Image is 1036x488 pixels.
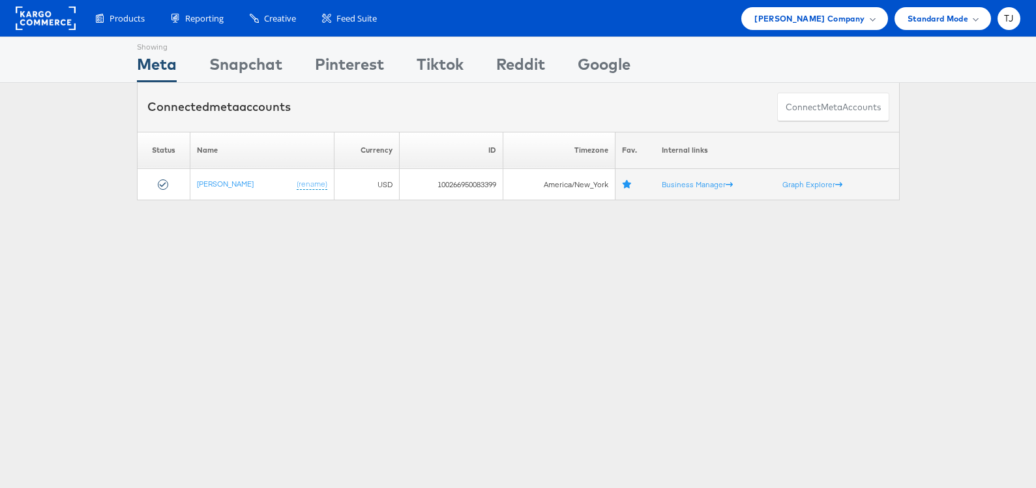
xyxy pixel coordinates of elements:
div: Reddit [496,53,545,82]
div: Pinterest [315,53,384,82]
span: TJ [1004,14,1014,23]
th: Status [137,132,190,169]
th: Name [190,132,334,169]
th: Timezone [503,132,615,169]
a: Graph Explorer [782,179,842,189]
td: America/New_York [503,169,615,200]
span: [PERSON_NAME] Company [754,12,865,25]
td: 100266950083399 [400,169,503,200]
td: USD [334,169,400,200]
button: ConnectmetaAccounts [777,93,889,122]
span: Products [110,12,145,25]
div: Meta [137,53,177,82]
a: (rename) [297,179,327,190]
div: Google [578,53,630,82]
th: Currency [334,132,400,169]
span: Creative [264,12,296,25]
span: meta [209,99,239,114]
div: Tiktok [417,53,464,82]
span: meta [821,101,842,114]
th: ID [400,132,503,169]
div: Connected accounts [147,99,291,115]
span: Feed Suite [336,12,377,25]
a: Business Manager [662,179,733,189]
span: Standard Mode [908,12,968,25]
a: [PERSON_NAME] [197,179,254,189]
span: Reporting [185,12,224,25]
div: Showing [137,37,177,53]
div: Snapchat [209,53,282,82]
